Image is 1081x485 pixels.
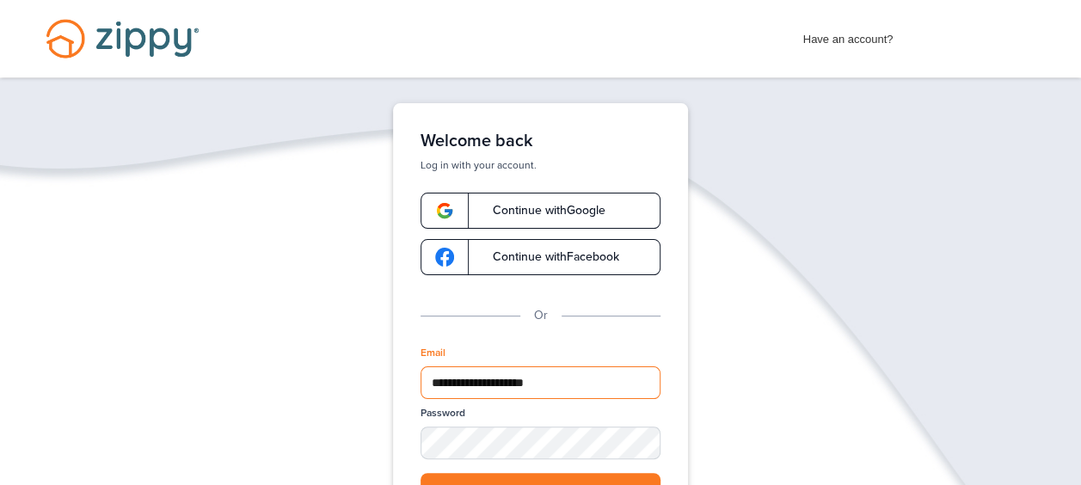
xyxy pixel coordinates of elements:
[421,406,465,421] label: Password
[421,239,660,275] a: google-logoContinue withFacebook
[803,21,894,49] span: Have an account?
[476,251,619,263] span: Continue with Facebook
[421,366,660,399] input: Email
[421,427,660,458] input: Password
[534,306,548,325] p: Or
[421,346,445,360] label: Email
[476,205,605,217] span: Continue with Google
[421,158,660,172] p: Log in with your account.
[435,201,454,220] img: google-logo
[421,193,660,229] a: google-logoContinue withGoogle
[435,248,454,267] img: google-logo
[421,131,660,151] h1: Welcome back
